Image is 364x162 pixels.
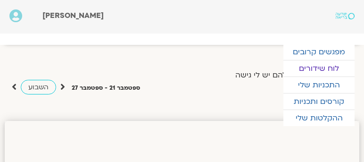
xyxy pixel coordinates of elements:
a: השבוע [21,80,56,94]
a: קורסים ותכניות [283,94,355,110]
a: מפגשים קרובים [283,44,355,60]
label: הצג רק הרצאות להם יש לי גישה [235,71,344,79]
span: השבוע [28,83,49,92]
span: [PERSON_NAME] [42,10,104,21]
p: ספטמבר 21 - ספטמבר 27 [72,83,140,93]
a: ההקלטות שלי [283,110,355,126]
a: לוח שידורים [283,60,355,77]
a: התכניות שלי [283,77,355,93]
